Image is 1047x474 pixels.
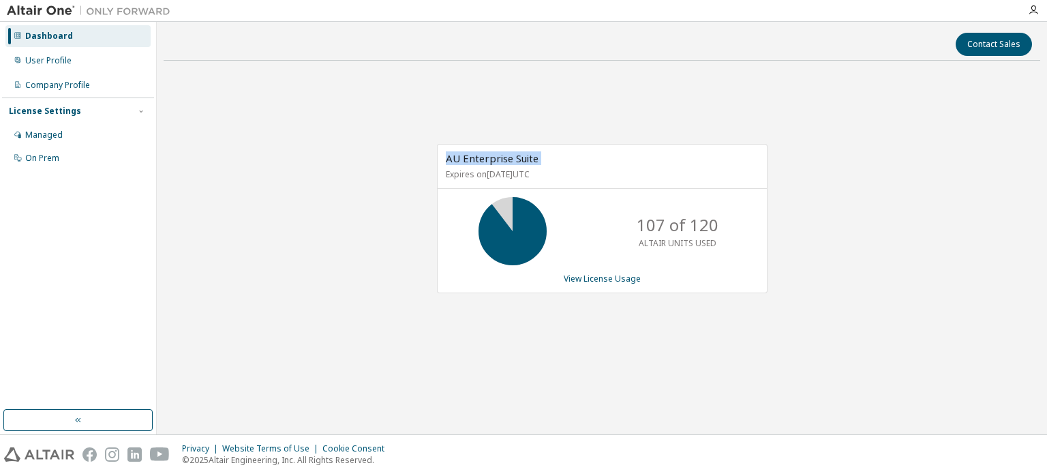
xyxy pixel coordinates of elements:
[956,33,1032,56] button: Contact Sales
[182,454,393,466] p: © 2025 Altair Engineering, Inc. All Rights Reserved.
[25,130,63,140] div: Managed
[222,443,322,454] div: Website Terms of Use
[25,80,90,91] div: Company Profile
[127,447,142,462] img: linkedin.svg
[150,447,170,462] img: youtube.svg
[25,153,59,164] div: On Prem
[82,447,97,462] img: facebook.svg
[7,4,177,18] img: Altair One
[639,237,716,249] p: ALTAIR UNITS USED
[322,443,393,454] div: Cookie Consent
[105,447,119,462] img: instagram.svg
[446,168,755,180] p: Expires on [DATE] UTC
[4,447,74,462] img: altair_logo.svg
[25,55,72,66] div: User Profile
[25,31,73,42] div: Dashboard
[182,443,222,454] div: Privacy
[9,106,81,117] div: License Settings
[564,273,641,284] a: View License Usage
[637,213,718,237] p: 107 of 120
[446,151,538,165] span: AU Enterprise Suite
